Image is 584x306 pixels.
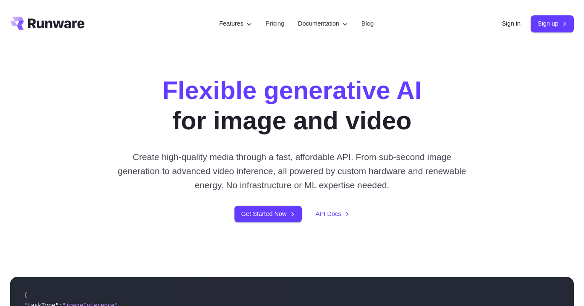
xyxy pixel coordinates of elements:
span: { [24,291,27,298]
a: Blog [361,19,374,29]
p: Create high-quality media through a fast, affordable API. From sub-second image generation to adv... [112,150,472,192]
label: Documentation [298,19,348,29]
strong: Flexible generative AI [162,76,422,105]
label: Features [219,19,252,29]
a: Pricing [266,19,284,29]
a: API Docs [315,209,350,219]
a: Sign up [531,15,574,32]
h1: for image and video [162,75,422,136]
a: Sign in [502,19,520,29]
a: Get Started Now [234,206,302,222]
a: Go to / [10,17,84,30]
